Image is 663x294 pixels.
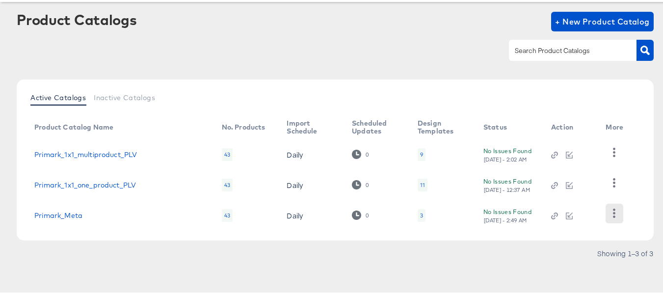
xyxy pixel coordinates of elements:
div: 0 [365,150,369,157]
div: Import Schedule [287,118,332,134]
div: Scheduled Updates [352,118,398,134]
div: 9 [420,149,423,157]
div: No. Products [222,122,265,130]
div: Product Catalogs [17,10,136,26]
div: Showing 1–3 of 3 [597,248,654,255]
div: 43 [222,177,233,190]
span: Inactive Catalogs [94,92,155,100]
a: Primark_Meta [34,210,82,218]
div: 0 [365,211,369,217]
input: Search Product Catalogs [513,44,617,55]
div: Design Templates [418,118,464,134]
div: 0 [352,148,369,158]
span: Active Catalogs [30,92,86,100]
div: 43 [222,208,233,220]
span: + New Product Catalog [555,13,650,27]
td: Daily [279,168,344,199]
div: Product Catalog Name [34,122,113,130]
div: 43 [222,147,233,160]
div: 11 [420,180,425,187]
a: Primark_1x1_one_product_PLV [34,180,136,187]
th: Action [543,114,598,138]
th: Status [476,114,543,138]
td: Daily [279,138,344,168]
div: 3 [420,210,423,218]
div: 11 [418,177,427,190]
div: 0 [352,179,369,188]
td: Daily [279,199,344,229]
a: Primark_1x1_multiproduct_PLV [34,149,137,157]
div: 9 [418,147,425,160]
div: 0 [352,209,369,218]
th: More [598,114,635,138]
div: 3 [418,208,425,220]
div: 0 [365,180,369,187]
button: + New Product Catalog [551,10,654,30]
